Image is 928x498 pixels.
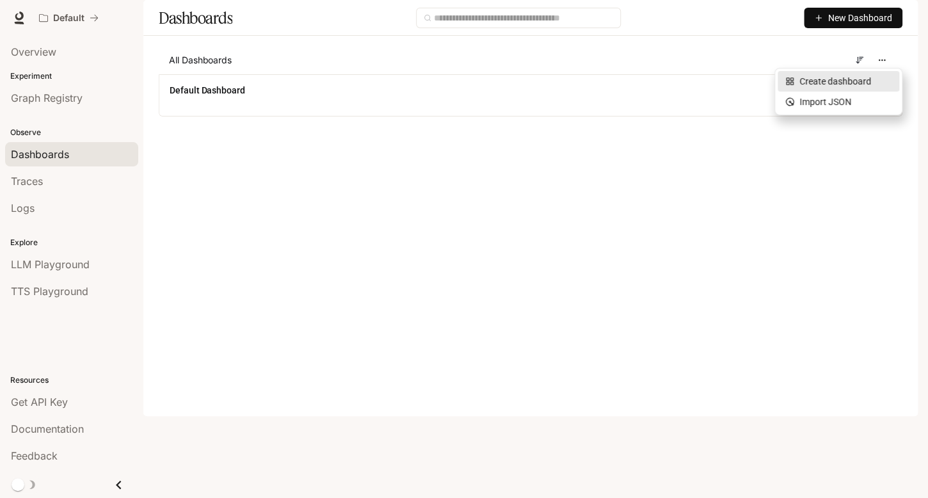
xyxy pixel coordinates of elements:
[53,13,84,24] p: Default
[159,5,232,31] h1: Dashboards
[785,74,892,88] div: Create dashboard
[804,8,902,28] button: New Dashboard
[785,95,892,109] div: Import JSON
[828,11,892,25] span: New Dashboard
[169,54,232,67] span: All Dashboards
[33,5,104,31] button: All workspaces
[170,84,245,97] a: Default Dashboard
